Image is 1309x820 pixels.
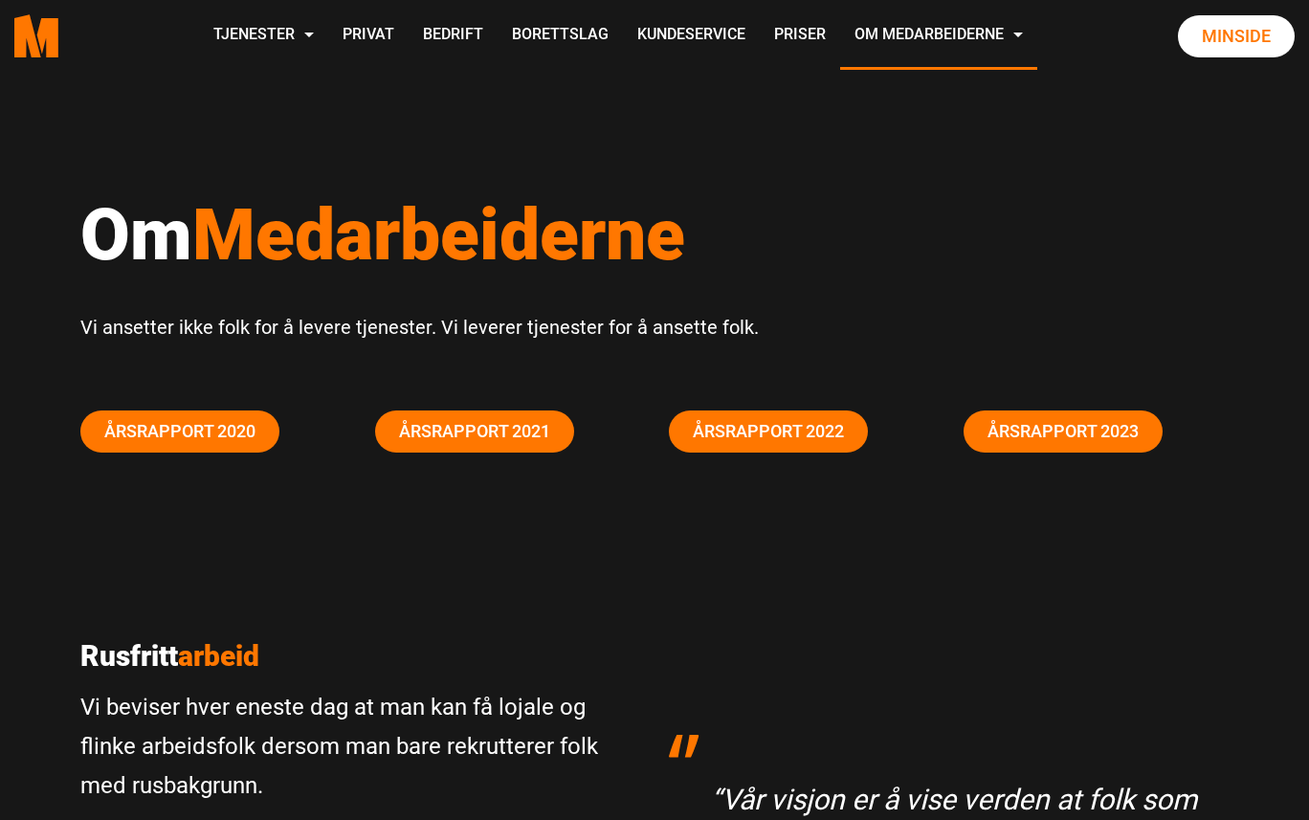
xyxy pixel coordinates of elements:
p: Rusfritt [80,639,640,674]
h1: Om [80,191,1229,277]
span: Medarbeiderne [192,192,685,277]
a: Kundeservice [623,2,760,70]
p: Vi beviser hver eneste dag at man kan få lojale og flinke arbeidsfolk dersom man bare rekrutterer... [80,688,640,805]
a: Om Medarbeiderne [840,2,1037,70]
a: Årsrapport 2020 [80,410,279,453]
a: Privat [328,2,409,70]
p: Vi ansetter ikke folk for å levere tjenester. Vi leverer tjenester for å ansette folk. [80,311,1229,344]
a: Bedrift [409,2,498,70]
a: Borettslag [498,2,623,70]
a: Tjenester [199,2,328,70]
a: Årsrapport 2021 [375,410,574,453]
span: arbeid [178,639,259,673]
a: Minside [1178,15,1295,57]
a: Årsrapport 2022 [669,410,868,453]
a: Priser [760,2,840,70]
a: Årsrapport 2023 [964,410,1163,453]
